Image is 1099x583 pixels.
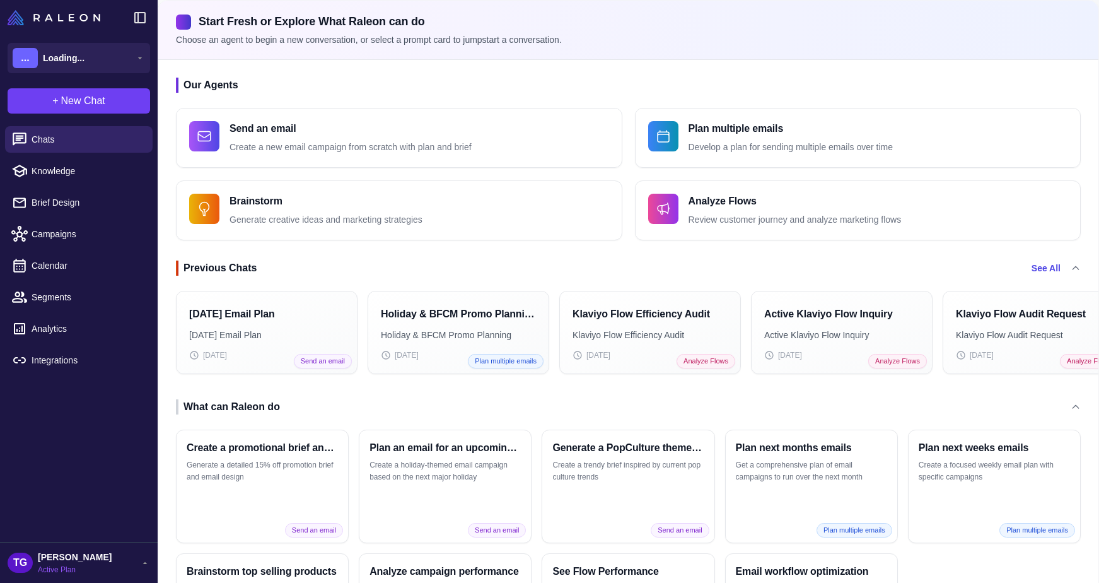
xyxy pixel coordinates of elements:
span: Active Plan [38,564,112,575]
p: Klaviyo Flow Efficiency Audit [573,328,728,342]
div: ... [13,48,38,68]
button: Plan an email for an upcoming holidayCreate a holiday-themed email campaign based on the next maj... [359,430,532,543]
div: TG [8,553,33,573]
a: Integrations [5,347,153,374]
span: Campaigns [32,227,142,241]
div: [DATE] [381,350,536,361]
button: Create a promotional brief and emailGenerate a detailed 15% off promotion brief and email designS... [176,430,349,543]
button: BrainstormGenerate creative ideas and marketing strategies [176,180,622,240]
button: ...Loading... [8,43,150,73]
h4: Brainstorm [230,194,422,209]
a: Knowledge [5,158,153,184]
span: Send an email [285,523,343,538]
p: Develop a plan for sending multiple emails over time [689,140,893,155]
button: Send an emailCreate a new email campaign from scratch with plan and brief [176,108,622,168]
h4: Send an email [230,121,472,136]
h3: Analyze campaign performance [369,564,521,579]
a: Calendar [5,252,153,279]
h3: Active Klaviyo Flow Inquiry [764,307,893,322]
h3: Holiday & BFCM Promo Planning [381,307,536,322]
p: Create a new email campaign from scratch with plan and brief [230,140,472,155]
span: New Chat [61,93,105,109]
span: Send an email [468,523,526,538]
h3: Create a promotional brief and email [187,440,338,456]
h3: Plan an email for an upcoming holiday [369,440,521,456]
h3: Plan next weeks emails [919,440,1070,456]
span: Plan multiple emails [999,523,1075,538]
h2: Start Fresh or Explore What Raleon can do [176,13,1081,30]
span: [PERSON_NAME] [38,550,112,564]
p: Create a holiday-themed email campaign based on the next major holiday [369,459,521,484]
div: [DATE] [189,350,344,361]
p: Choose an agent to begin a new conversation, or select a prompt card to jumpstart a conversation. [176,33,1081,47]
h3: Our Agents [176,78,1081,93]
span: Plan multiple emails [468,354,544,368]
a: Segments [5,284,153,310]
button: +New Chat [8,88,150,114]
a: Campaigns [5,221,153,247]
span: Integrations [32,353,142,367]
p: Create a trendy brief inspired by current pop culture trends [552,459,704,484]
a: See All [1032,261,1061,275]
h3: [DATE] Email Plan [189,307,275,322]
h3: Klaviyo Flow Efficiency Audit [573,307,710,322]
a: Analytics [5,315,153,342]
h4: Analyze Flows [689,194,902,209]
button: Plan next weeks emailsCreate a focused weekly email plan with specific campaignsPlan multiple emails [908,430,1081,543]
h3: Plan next months emails [736,440,887,456]
a: Raleon Logo [8,10,105,25]
span: Send an email [651,523,709,538]
a: Brief Design [5,189,153,216]
h3: Brainstorm top selling products [187,564,338,579]
button: Plan multiple emailsDevelop a plan for sending multiple emails over time [635,108,1081,168]
h3: Klaviyo Flow Audit Request [956,307,1086,322]
p: Get a comprehensive plan of email campaigns to run over the next month [736,459,887,484]
span: Knowledge [32,164,142,178]
p: Generate creative ideas and marketing strategies [230,213,422,227]
div: [DATE] [573,350,728,361]
span: Segments [32,290,142,304]
button: Plan next months emailsGet a comprehensive plan of email campaigns to run over the next monthPlan... [725,430,898,543]
span: Chats [32,132,142,146]
span: Send an email [294,354,352,368]
span: Analytics [32,322,142,336]
span: Loading... [43,51,84,65]
div: Previous Chats [176,261,257,276]
p: Review customer journey and analyze marketing flows [689,213,902,227]
span: Analyze Flows [677,354,735,368]
p: [DATE] Email Plan [189,328,344,342]
span: Brief Design [32,196,142,209]
h4: Plan multiple emails [689,121,893,136]
p: Active Klaviyo Flow Inquiry [764,328,919,342]
p: Generate a detailed 15% off promotion brief and email design [187,459,338,484]
h3: See Flow Performance [552,564,704,579]
span: Calendar [32,259,142,273]
span: Plan multiple emails [817,523,892,538]
p: Create a focused weekly email plan with specific campaigns [919,459,1070,484]
p: Holiday & BFCM Promo Planning [381,328,536,342]
div: What can Raleon do [176,399,280,415]
button: Generate a PopCulture themed briefCreate a trendy brief inspired by current pop culture trendsSen... [542,430,714,543]
span: Analyze Flows [868,354,927,368]
span: + [52,93,58,109]
div: [DATE] [764,350,919,361]
h3: Generate a PopCulture themed brief [552,440,704,456]
img: Raleon Logo [8,10,100,25]
button: Analyze FlowsReview customer journey and analyze marketing flows [635,180,1081,240]
h3: Email workflow optimization [736,564,887,579]
a: Chats [5,126,153,153]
